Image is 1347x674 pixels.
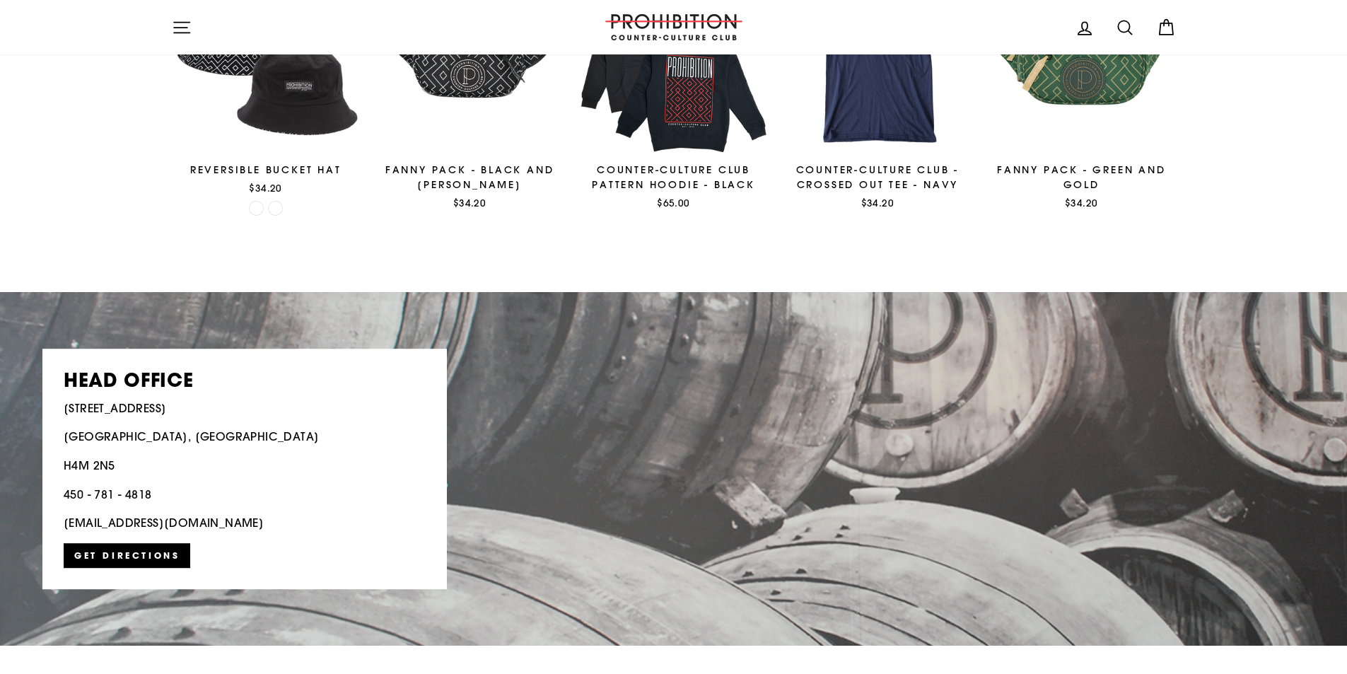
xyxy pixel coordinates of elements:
div: $65.00 [579,196,767,210]
div: Counter-Culture Club Pattern Hoodie - Black [579,163,767,192]
div: $34.20 [987,196,1175,210]
div: FANNY PACK - BLACK AND [PERSON_NAME] [375,163,564,192]
div: REVERSIBLE BUCKET HAT [172,163,360,178]
div: $34.20 [783,196,972,210]
div: $34.20 [375,196,564,210]
div: $34.20 [172,181,360,195]
img: PROHIBITION COUNTER-CULTURE CLUB [603,14,745,40]
div: FANNY PACK - GREEN AND GOLD [987,163,1175,192]
div: COUNTER-CULTURE CLUB - CROSSED OUT TEE - NAVY [783,163,972,192]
